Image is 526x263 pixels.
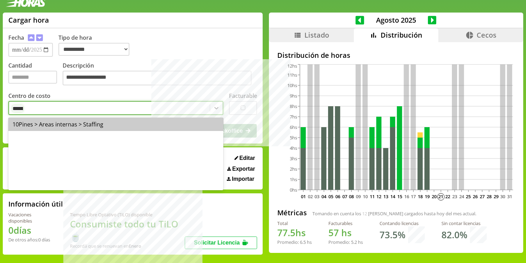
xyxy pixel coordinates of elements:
[473,193,478,200] text: 26
[459,193,464,200] text: 24
[314,193,319,200] text: 03
[328,193,333,200] text: 05
[287,82,297,88] tspan: 10hs
[390,193,396,200] text: 14
[432,193,437,200] text: 20
[239,155,255,161] span: Editar
[287,63,297,69] tspan: 12hs
[364,15,428,25] span: Agosto 2025
[321,193,327,200] text: 04
[277,226,312,239] h1: hs
[441,229,467,241] h1: 82.0 %
[362,210,367,217] span: 12
[277,220,312,226] div: Total
[232,176,254,182] span: Importar
[232,155,257,162] button: Editar
[290,145,297,151] tspan: 4hs
[304,30,329,40] span: Listado
[8,211,53,224] div: Vacaciones disponibles
[312,210,476,217] span: Tomando en cuenta los [PERSON_NAME] cargados hasta hoy del mes actual.
[8,237,53,243] div: De otros años: 0 días
[63,62,257,87] label: Descripción
[328,226,339,239] span: 57
[290,114,297,120] tspan: 7hs
[70,243,185,249] div: Recordá que se renuevan en
[480,193,485,200] text: 27
[381,30,422,40] span: Distribución
[8,118,223,131] div: 10Pines > Areas internas > Staffing
[277,226,295,239] span: 77.5
[290,93,297,99] tspan: 9hs
[290,155,297,162] tspan: 3hs
[8,199,63,209] h2: Información útil
[335,193,340,200] text: 06
[129,243,141,249] b: Enero
[185,237,257,249] button: Solicitar Licencia
[277,208,307,217] h2: Métricas
[290,187,297,193] tspan: 0hs
[328,226,363,239] h1: hs
[380,229,405,241] h1: 73.5 %
[8,224,53,237] h1: 0 días
[58,34,135,57] label: Tipo de hora
[438,193,443,200] text: 21
[70,218,185,243] h1: Consumiste todo tu TiLO 🍵
[351,239,357,245] span: 5.2
[8,62,63,87] label: Cantidad
[194,240,240,246] span: Solicitar Licencia
[493,193,498,200] text: 29
[287,72,297,78] tspan: 11hs
[349,193,354,200] text: 08
[225,165,257,172] button: Exportar
[507,193,512,200] text: 31
[441,220,487,226] div: Sin contar licencias
[229,92,257,100] label: Facturable
[277,51,515,60] h2: Distribución de horas
[300,239,306,245] span: 6.5
[308,193,313,200] text: 02
[290,166,297,172] tspan: 2hs
[8,92,50,100] label: Centro de costo
[411,193,416,200] text: 17
[8,34,24,41] label: Fecha
[290,103,297,109] tspan: 8hs
[328,239,363,245] div: Promedio: hs
[301,193,306,200] text: 01
[8,71,57,84] input: Cantidad
[404,193,409,200] text: 16
[380,220,425,226] div: Contando licencias
[232,166,255,172] span: Exportar
[418,193,423,200] text: 18
[58,43,129,56] select: Tipo de hora
[500,193,505,200] text: 30
[466,193,471,200] text: 25
[328,220,363,226] div: Facturables
[63,71,252,85] textarea: Descripción
[277,239,312,245] div: Promedio: hs
[290,176,297,183] tspan: 1hs
[487,193,492,200] text: 28
[397,193,402,200] text: 15
[477,30,496,40] span: Cecos
[452,193,457,200] text: 23
[290,134,297,141] tspan: 5hs
[290,124,297,130] tspan: 6hs
[425,193,430,200] text: 19
[370,193,375,200] text: 11
[383,193,388,200] text: 13
[8,15,49,25] h1: Cargar hora
[376,193,381,200] text: 12
[356,193,361,200] text: 09
[363,193,368,200] text: 10
[70,211,185,218] div: Tiempo Libre Optativo (TiLO) disponible
[342,193,347,200] text: 07
[445,193,450,200] text: 22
